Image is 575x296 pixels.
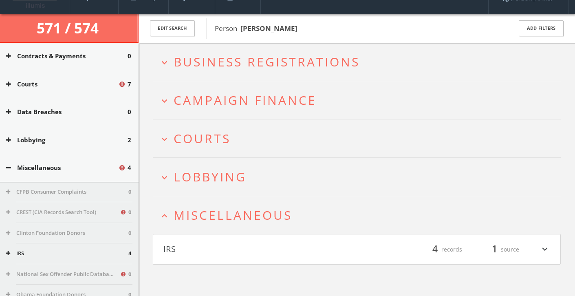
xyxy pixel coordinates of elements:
button: Clinton Foundation Donors [6,229,128,237]
span: Miscellaneous [174,207,292,223]
button: Courts [6,80,118,89]
div: records [413,243,462,256]
button: Data Breaches [6,107,128,117]
button: IRS [6,250,128,258]
button: expand_moreCampaign Finance [159,93,561,107]
span: 0 [128,208,131,216]
button: National Sex Offender Public Database [6,270,120,278]
button: CFPB Consumer Complaints [6,188,128,196]
span: 0 [128,270,131,278]
i: expand_more [159,172,170,183]
i: expand_more [540,243,550,256]
span: Lobbying [174,168,247,185]
span: 0 [128,107,131,117]
i: expand_less [159,210,170,221]
i: expand_more [159,134,170,145]
span: 0 [128,188,131,196]
span: Person [215,24,297,33]
button: IRS [163,243,357,256]
b: [PERSON_NAME] [240,24,297,33]
i: expand_more [159,95,170,106]
span: 4 [128,163,131,172]
button: expand_lessMiscellaneous [159,208,561,222]
button: CREST (CIA Records Search Tool) [6,208,120,216]
button: expand_moreCourts [159,132,561,145]
button: expand_moreLobbying [159,170,561,183]
button: expand_moreBusiness Registrations [159,55,561,68]
button: Miscellaneous [6,163,118,172]
span: 0 [128,51,131,61]
span: Business Registrations [174,53,360,70]
span: 0 [128,229,131,237]
button: Edit Search [150,20,195,36]
span: 1 [488,242,501,256]
i: expand_more [159,57,170,68]
span: Campaign Finance [174,92,317,108]
span: 4 [128,250,131,258]
button: Lobbying [6,135,128,145]
span: 4 [429,242,441,256]
button: Add Filters [519,20,564,36]
div: source [470,243,519,256]
span: 7 [128,80,131,89]
span: Courts [174,130,231,147]
span: 2 [128,135,131,145]
button: Contracts & Payments [6,51,128,61]
span: 571 / 574 [37,18,102,38]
